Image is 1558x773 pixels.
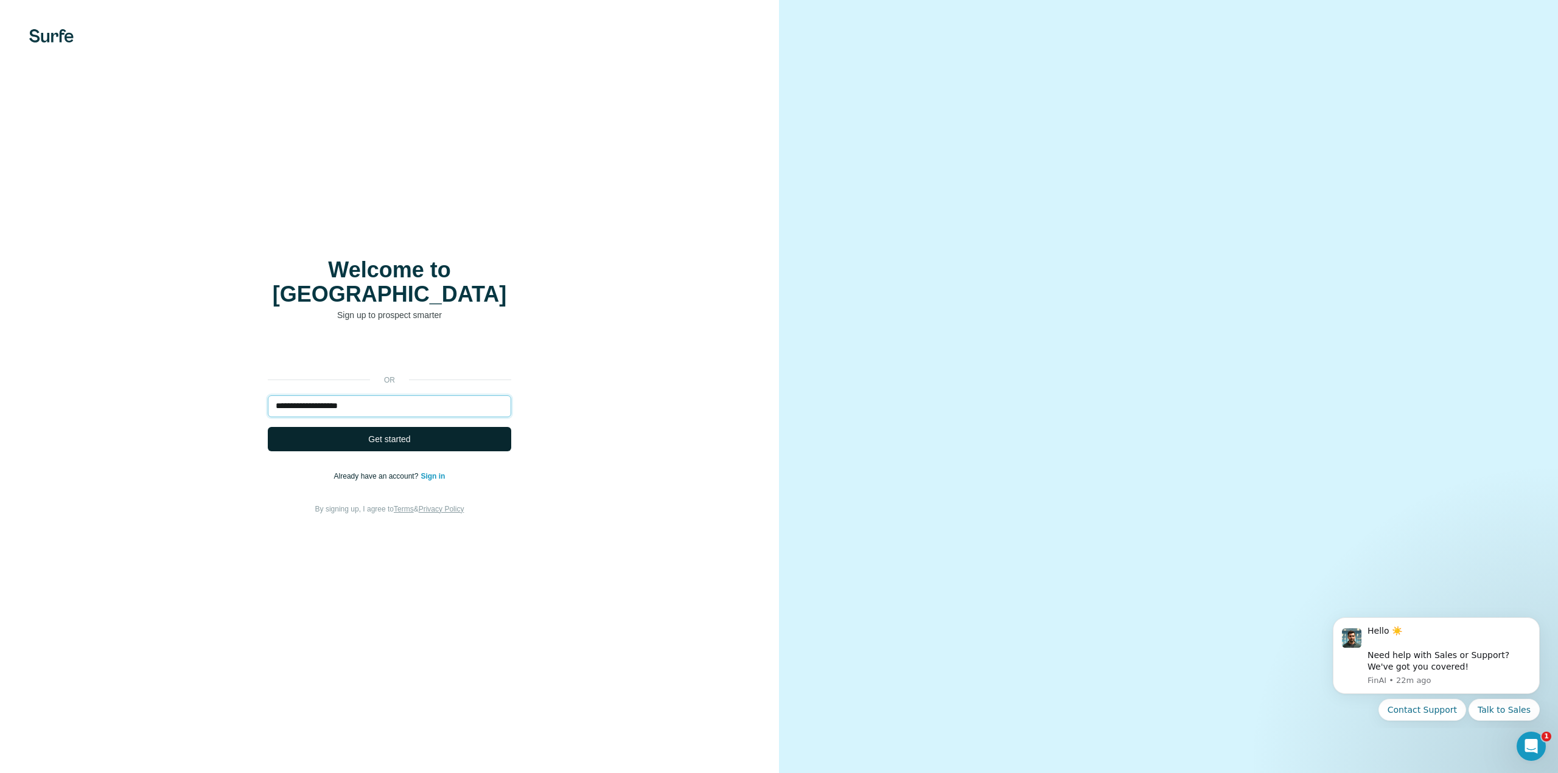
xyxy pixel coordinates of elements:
a: Terms [394,505,414,513]
a: Privacy Policy [419,505,464,513]
iframe: Knap til Log ind med Google [262,339,517,366]
p: or [370,375,409,386]
iframe: Intercom live chat [1517,732,1546,761]
button: Get started [268,427,511,451]
span: Get started [368,433,410,445]
span: By signing up, I agree to & [315,505,464,513]
img: Surfe's logo [29,29,74,43]
h1: Welcome to [GEOGRAPHIC_DATA] [268,258,511,307]
p: Sign up to prospect smarter [268,309,511,321]
a: Sign in [421,472,445,480]
span: 1 [1542,732,1551,741]
span: Already have an account? [334,472,421,480]
iframe: Intercom notifications message [1315,606,1558,728]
